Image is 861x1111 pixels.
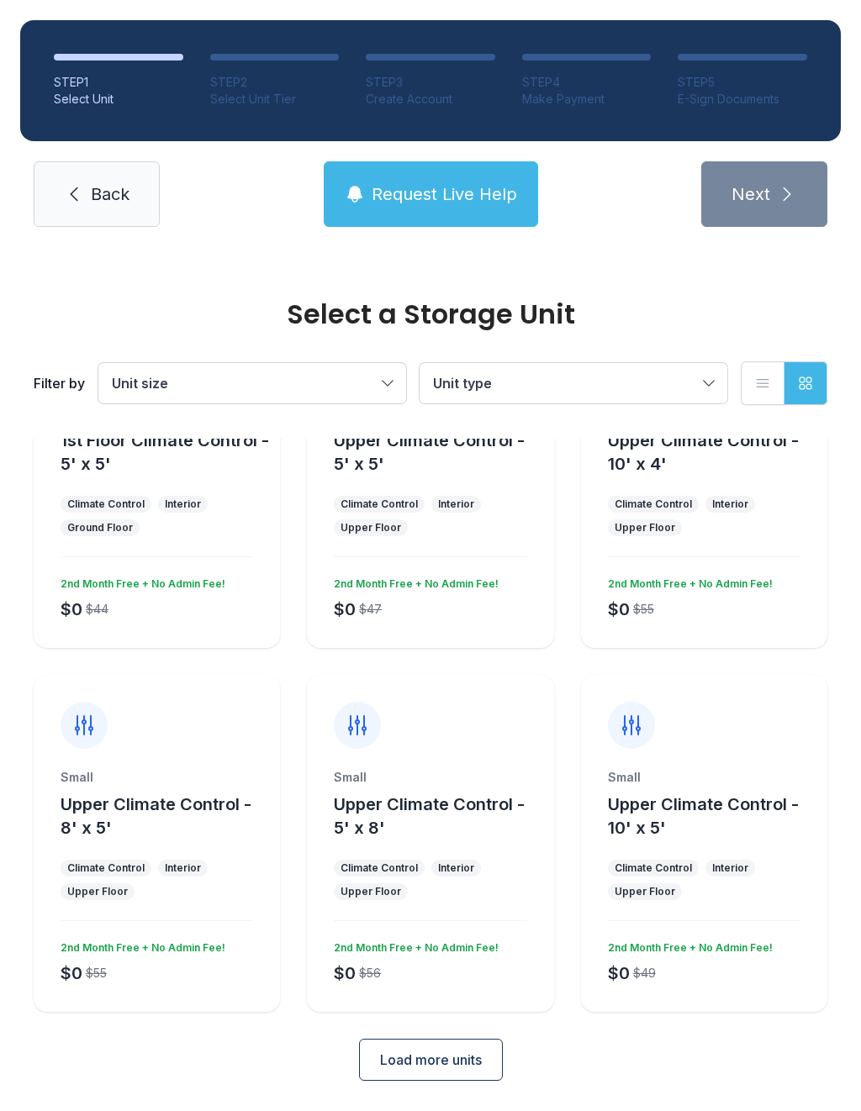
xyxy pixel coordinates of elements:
[615,498,692,511] div: Climate Control
[334,429,547,476] button: Upper Climate Control - 5' x 5'
[165,861,201,875] div: Interior
[341,521,401,534] div: Upper Floor
[359,601,382,618] div: $47
[433,375,492,392] span: Unit type
[608,429,821,476] button: Upper Climate Control - 10' x 4'
[334,769,526,786] div: Small
[608,769,800,786] div: Small
[341,861,418,875] div: Climate Control
[522,74,652,91] div: STEP 4
[54,74,183,91] div: STEP 1
[210,74,340,91] div: STEP 2
[67,861,145,875] div: Climate Control
[86,601,108,618] div: $44
[522,91,652,108] div: Make Payment
[366,91,495,108] div: Create Account
[359,965,381,982] div: $56
[678,74,807,91] div: STEP 5
[91,182,129,206] span: Back
[366,74,495,91] div: STEP 3
[54,935,225,955] div: 2nd Month Free + No Admin Fee!
[341,885,401,898] div: Upper Floor
[34,301,827,328] div: Select a Storage Unit
[210,91,340,108] div: Select Unit Tier
[61,792,273,840] button: Upper Climate Control - 8' x 5'
[615,885,675,898] div: Upper Floor
[601,935,773,955] div: 2nd Month Free + No Admin Fee!
[327,571,499,591] div: 2nd Month Free + No Admin Fee!
[633,601,654,618] div: $55
[438,498,474,511] div: Interior
[334,792,547,840] button: Upper Climate Control - 5' x 8'
[327,935,499,955] div: 2nd Month Free + No Admin Fee!
[61,769,253,786] div: Small
[54,571,225,591] div: 2nd Month Free + No Admin Fee!
[67,885,128,898] div: Upper Floor
[86,965,107,982] div: $55
[165,498,201,511] div: Interior
[438,861,474,875] div: Interior
[420,363,727,403] button: Unit type
[712,861,748,875] div: Interior
[67,521,133,534] div: Ground Floor
[61,794,251,838] span: Upper Climate Control - 8' x 5'
[341,498,418,511] div: Climate Control
[380,1050,482,1070] span: Load more units
[633,965,656,982] div: $49
[67,498,145,511] div: Climate Control
[678,91,807,108] div: E-Sign Documents
[334,794,525,838] span: Upper Climate Control - 5' x 8'
[34,373,85,393] div: Filter by
[61,598,82,621] div: $0
[732,182,770,206] span: Next
[61,429,273,476] button: 1st Floor Climate Control - 5' x 5'
[334,598,356,621] div: $0
[61,961,82,985] div: $0
[334,961,356,985] div: $0
[608,961,630,985] div: $0
[608,794,799,838] span: Upper Climate Control - 10' x 5'
[98,363,406,403] button: Unit size
[615,521,675,534] div: Upper Floor
[608,792,821,840] button: Upper Climate Control - 10' x 5'
[372,182,517,206] span: Request Live Help
[112,375,168,392] span: Unit size
[54,91,183,108] div: Select Unit
[601,571,773,591] div: 2nd Month Free + No Admin Fee!
[712,498,748,511] div: Interior
[615,861,692,875] div: Climate Control
[608,598,630,621] div: $0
